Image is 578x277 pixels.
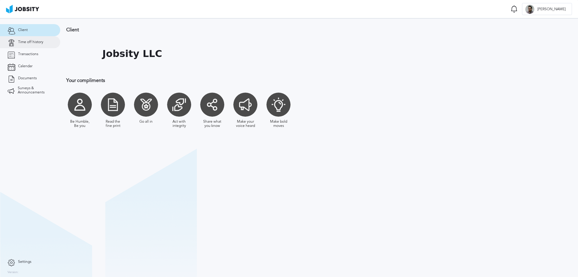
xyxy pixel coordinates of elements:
[8,271,19,274] label: Version:
[18,40,43,44] span: Time off history
[525,5,534,14] div: D
[18,260,31,264] span: Settings
[18,86,53,95] span: Surveys & Announcements
[268,120,289,128] div: Make bold moves
[139,120,153,124] div: Go all in
[102,48,162,59] h1: Jobsity LLC
[522,3,572,15] button: D[PERSON_NAME]
[102,120,123,128] div: Read the fine print
[202,120,223,128] div: Share what you know
[18,52,38,56] span: Transactions
[534,7,569,11] span: [PERSON_NAME]
[66,78,393,83] h3: Your compliments
[69,120,90,128] div: Be Humble, Be you
[66,27,393,33] h3: Client
[18,64,33,68] span: Calendar
[18,28,28,32] span: Client
[18,76,37,80] span: Documents
[235,120,256,128] div: Make your voice heard
[169,120,190,128] div: Act with integrity
[6,5,39,13] img: ab4bad089aa723f57921c736e9817d99.png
